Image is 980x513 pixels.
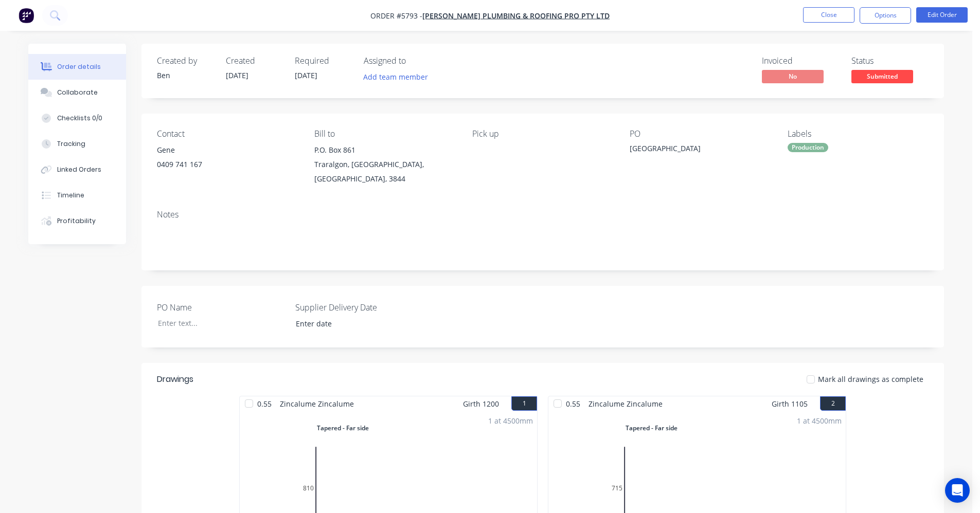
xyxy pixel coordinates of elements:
[860,7,911,24] button: Options
[57,191,84,200] div: Timeline
[226,56,282,66] div: Created
[289,316,417,332] input: Enter date
[57,62,101,71] div: Order details
[57,216,96,226] div: Profitability
[584,396,667,411] span: Zincalume Zincalume
[157,157,298,172] div: 0409 741 167
[314,157,455,186] div: Traralgon, [GEOGRAPHIC_DATA], [GEOGRAPHIC_DATA], 3844
[797,415,842,426] div: 1 at 4500mm
[157,373,193,386] div: Drawings
[253,396,276,411] span: 0.55
[364,70,434,84] button: Add team member
[314,143,455,186] div: P.O. Box 861Traralgon, [GEOGRAPHIC_DATA], [GEOGRAPHIC_DATA], 3844
[28,157,126,182] button: Linked Orders
[488,415,533,426] div: 1 at 4500mm
[630,143,758,157] div: [GEOGRAPHIC_DATA]
[851,70,913,85] button: Submitted
[788,129,929,139] div: Labels
[788,143,828,152] div: Production
[314,143,455,157] div: P.O. Box 861
[28,182,126,208] button: Timeline
[157,143,298,157] div: Gene
[57,165,101,174] div: Linked Orders
[463,396,499,411] span: Girth 1200
[28,105,126,131] button: Checklists 0/0
[295,301,424,314] label: Supplier Delivery Date
[472,129,613,139] div: Pick up
[57,88,98,97] div: Collaborate
[157,210,929,219] div: Notes
[19,8,34,23] img: Factory
[28,54,126,80] button: Order details
[28,131,126,157] button: Tracking
[762,56,839,66] div: Invoiced
[314,129,455,139] div: Bill to
[370,11,422,21] span: Order #5793 -
[295,56,351,66] div: Required
[851,56,929,66] div: Status
[803,7,854,23] button: Close
[57,114,102,123] div: Checklists 0/0
[157,301,286,314] label: PO Name
[851,70,913,83] span: Submitted
[157,70,213,81] div: Ben
[364,56,467,66] div: Assigned to
[358,70,434,84] button: Add team member
[762,70,824,83] span: No
[276,396,358,411] span: Zincalume Zincalume
[818,374,923,384] span: Mark all drawings as complete
[422,11,610,21] a: [PERSON_NAME] PLUMBING & ROOFING PRO PTY LTD
[630,129,771,139] div: PO
[945,478,970,503] div: Open Intercom Messenger
[28,80,126,105] button: Collaborate
[226,70,248,80] span: [DATE]
[820,396,846,411] button: 2
[562,396,584,411] span: 0.55
[57,139,85,149] div: Tracking
[157,129,298,139] div: Contact
[295,70,317,80] span: [DATE]
[511,396,537,411] button: 1
[157,56,213,66] div: Created by
[28,208,126,234] button: Profitability
[772,396,808,411] span: Girth 1105
[916,7,968,23] button: Edit Order
[157,143,298,176] div: Gene0409 741 167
